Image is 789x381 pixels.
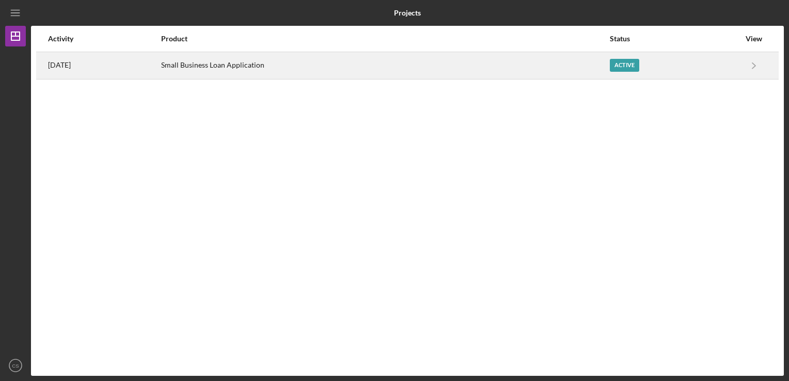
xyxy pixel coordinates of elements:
[5,355,26,376] button: CS
[12,363,19,369] text: CS
[161,53,609,78] div: Small Business Loan Application
[48,61,71,69] time: 2025-08-14 15:04
[161,35,609,43] div: Product
[610,35,740,43] div: Status
[741,35,767,43] div: View
[394,9,421,17] b: Projects
[610,59,639,72] div: Active
[48,35,160,43] div: Activity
